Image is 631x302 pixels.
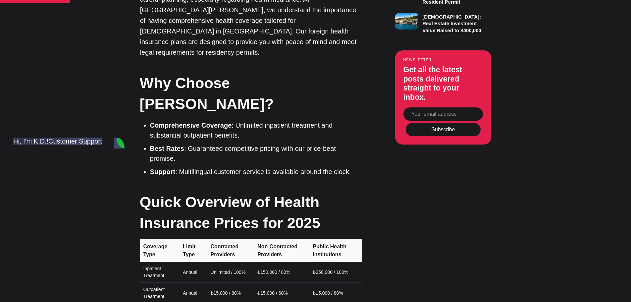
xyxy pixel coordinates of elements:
[207,239,254,262] th: Contracted Providers
[179,239,206,262] th: Limit Type
[13,138,48,145] jdiv: Hi, I'm K.D.!
[403,58,483,62] small: Newsletter
[140,239,179,262] th: Coverage Type
[150,122,232,129] strong: Comprehensive Coverage
[140,73,362,114] h2: Why Choose [PERSON_NAME]?
[150,120,362,140] li: : Unlimited inpatient treatment and substantial outpatient benefits.
[253,239,309,262] th: Non-Contracted Providers
[150,167,362,177] li: : Multilingual customer service is available around the clock.
[395,10,491,34] a: [DEMOGRAPHIC_DATA]: Real Estate Investment Value Raised to $400,000
[403,65,483,102] h3: Get all the latest posts delivered straight to your inbox.
[403,107,483,121] input: Your email address
[207,262,254,283] td: Unlimited / 100%
[140,192,362,233] h2: Quick Overview of Health Insurance Prices for 2025
[150,144,362,163] li: : Guaranteed competitive pricing with our price-beat promise.
[406,123,481,136] button: Subscribe
[179,262,206,283] td: Annual
[140,262,179,283] td: Inpatient Treatment
[150,168,176,175] strong: Support
[309,262,362,283] td: ₺250,000 / 100%
[150,145,184,152] strong: Best Rates
[422,14,481,33] h3: [DEMOGRAPHIC_DATA]: Real Estate Investment Value Raised to $400,000
[48,138,102,145] jdiv: Customer Support
[309,239,362,262] th: Public Health Institutions
[253,262,309,283] td: ₺150,000 / 80%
